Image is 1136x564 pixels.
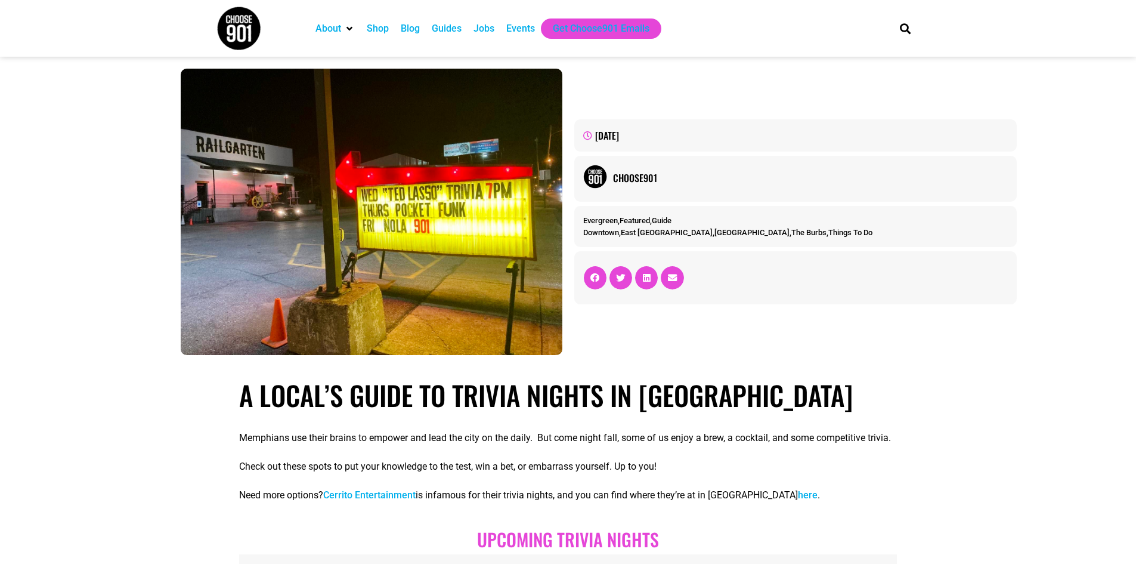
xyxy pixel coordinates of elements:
[401,21,420,36] a: Blog
[583,216,618,225] a: Evergreen
[315,21,341,36] a: About
[791,228,827,237] a: The Burbs
[553,21,649,36] a: Get Choose901 Emails
[895,19,915,38] div: Search
[613,171,1008,185] a: Choose901
[239,379,897,411] h1: A Local’s Guide to Trivia Nights in [GEOGRAPHIC_DATA]
[239,529,897,550] h2: Upcoming Trivia Nights
[583,228,619,237] a: Downtown
[309,19,361,39] div: About
[609,266,632,289] div: Share on twitter
[583,165,607,189] img: Picture of Choose901
[506,21,535,36] a: Events
[367,21,389,36] a: Shop
[239,460,897,474] p: Check out these spots to put your knowledge to the test, win a bet, or embarrass yourself. Up to ...
[239,431,897,445] p: Memphians use their brains to empower and lead the city on the daily. But come night fall, some o...
[583,216,671,225] span: , ,
[595,128,619,143] time: [DATE]
[309,19,880,39] nav: Main nav
[239,488,897,503] p: Need more options? is infamous for their trivia nights, and you can find where they’re at in [GEO...
[828,228,872,237] a: Things To Do
[621,228,713,237] a: East [GEOGRAPHIC_DATA]
[323,489,416,501] a: Cerrito Entertainment
[635,266,658,289] div: Share on linkedin
[620,216,650,225] a: Featured
[473,21,494,36] a: Jobs
[798,489,818,501] a: here
[661,266,683,289] div: Share on email
[584,266,606,289] div: Share on facebook
[652,216,671,225] a: Guide
[583,228,872,237] span: , , , ,
[714,228,790,237] a: [GEOGRAPHIC_DATA]
[432,21,462,36] a: Guides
